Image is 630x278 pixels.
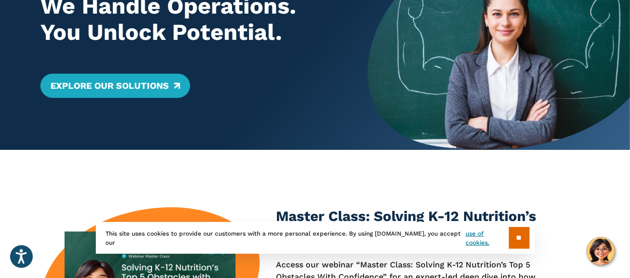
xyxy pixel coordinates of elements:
[466,229,508,247] a: use of cookies.
[40,74,190,98] a: Explore Our Solutions
[96,222,535,254] div: This site uses cookies to provide our customers with a more personal experience. By using [DOMAIN...
[587,237,615,265] button: Hello, have a question? Let’s chat.
[276,206,542,247] h3: Master Class: Solving K-12 Nutrition’s Top 5 Obstacles With Confidence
